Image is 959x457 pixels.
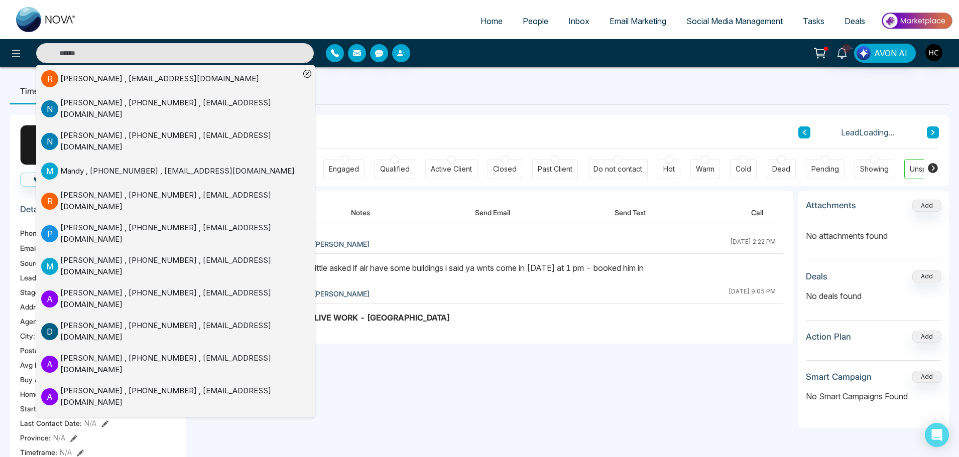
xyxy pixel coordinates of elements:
p: A [41,388,58,405]
button: Call [731,201,783,224]
span: Email Marketing [610,16,666,26]
span: Province : [20,432,51,443]
span: Inbox [568,16,589,26]
span: Lead Loading... [841,126,894,138]
p: N [41,100,58,117]
p: A [41,290,58,308]
a: People [513,12,558,31]
span: Home Type : [20,389,59,399]
button: Add [912,200,941,212]
p: No Smart Campaigns Found [806,390,941,402]
p: R [41,193,58,210]
span: People [523,16,548,26]
div: [PERSON_NAME] , [PHONE_NUMBER] , [EMAIL_ADDRESS][DOMAIN_NAME] [60,320,300,343]
div: Warm [696,164,714,174]
p: P [41,225,58,242]
h3: Attachments [806,200,856,210]
p: No attachments found [806,222,941,242]
div: [PERSON_NAME] , [PHONE_NUMBER] , [EMAIL_ADDRESS][DOMAIN_NAME] [60,130,300,153]
a: 10+ [830,44,854,61]
div: Dead [772,164,790,174]
button: Send Email [455,201,530,224]
button: AVON AI [854,44,916,63]
div: Qualified [380,164,410,174]
div: [DATE] 9:05 PM [729,287,776,300]
div: [PERSON_NAME] , [EMAIL_ADDRESS][DOMAIN_NAME] [60,73,259,85]
div: Engaged [329,164,359,174]
p: m [41,258,58,275]
span: Last Contact Date : [20,418,82,428]
div: Do not contact [593,164,642,174]
div: [PERSON_NAME] , [PHONE_NUMBER] , [EMAIL_ADDRESS][DOMAIN_NAME] [60,255,300,277]
div: Open Intercom Messenger [925,423,949,447]
span: Start Date : [20,403,56,414]
span: [PERSON_NAME] [313,239,370,249]
p: a [41,356,58,373]
div: Pending [811,164,839,174]
span: [PERSON_NAME] [313,288,370,299]
h3: Details [20,204,176,220]
span: 10+ [842,44,851,53]
span: Add [912,201,941,209]
a: Deals [834,12,875,31]
a: Email Marketing [600,12,676,31]
div: Cold [736,164,751,174]
span: City : [20,331,35,341]
h3: Smart Campaign [806,372,872,382]
span: Avg Property Price : [20,360,83,370]
div: [PERSON_NAME] , [PHONE_NUMBER] , [EMAIL_ADDRESS][DOMAIN_NAME] [60,190,300,212]
button: Add [912,371,941,383]
span: Source: [20,258,45,268]
div: Active Client [431,164,472,174]
p: No deals found [806,290,941,302]
p: M [41,163,58,180]
span: Home [481,16,503,26]
span: N/A [84,418,96,428]
img: Market-place.gif [880,10,953,32]
div: Hot [663,164,675,174]
div: Unspecified [910,164,950,174]
span: Tasks [803,16,824,26]
span: AVON AI [874,47,907,59]
a: Inbox [558,12,600,31]
p: D [41,323,58,340]
span: Email: [20,243,39,253]
button: Notes [331,201,390,224]
div: [PERSON_NAME] , [PHONE_NUMBER] , [EMAIL_ADDRESS][DOMAIN_NAME] [60,287,300,310]
div: [PERSON_NAME] , [PHONE_NUMBER] , [EMAIL_ADDRESS][DOMAIN_NAME] [60,385,300,408]
p: N [41,133,58,150]
span: Postal Code : [20,345,61,356]
button: Add [912,331,941,343]
img: Lead Flow [857,46,871,60]
span: Phone: [20,228,43,238]
span: Address: [20,301,63,312]
a: Social Media Management [676,12,793,31]
div: Mandy , [PHONE_NUMBER] , [EMAIL_ADDRESS][DOMAIN_NAME] [60,166,295,177]
div: [PERSON_NAME] , [PHONE_NUMBER] , [EMAIL_ADDRESS][DOMAIN_NAME] [60,353,300,375]
p: R [41,70,58,87]
div: [PERSON_NAME] , [PHONE_NUMBER] , [EMAIL_ADDRESS][DOMAIN_NAME] [60,222,300,245]
div: H [20,125,60,165]
span: Stage: [20,287,41,297]
span: N/A [53,432,65,443]
span: Social Media Management [686,16,783,26]
a: Tasks [793,12,834,31]
span: Buy Area : [20,374,52,385]
div: [PERSON_NAME] , [PHONE_NUMBER] , [EMAIL_ADDRESS][DOMAIN_NAME] [60,97,300,120]
span: Agent: [20,316,42,327]
img: User Avatar [925,44,942,61]
div: Closed [493,164,517,174]
div: [DATE] 2:22 PM [730,237,776,250]
div: Showing [860,164,889,174]
h3: Deals [806,271,827,281]
button: Call [20,173,69,187]
span: Deals [845,16,865,26]
li: Timeline [10,77,62,104]
button: Send Text [594,201,666,224]
button: Add [912,270,941,282]
div: Past Client [538,164,572,174]
h3: Action Plan [806,332,851,342]
span: Lead Type: [20,272,56,283]
img: Nova CRM Logo [16,7,76,32]
a: Home [470,12,513,31]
